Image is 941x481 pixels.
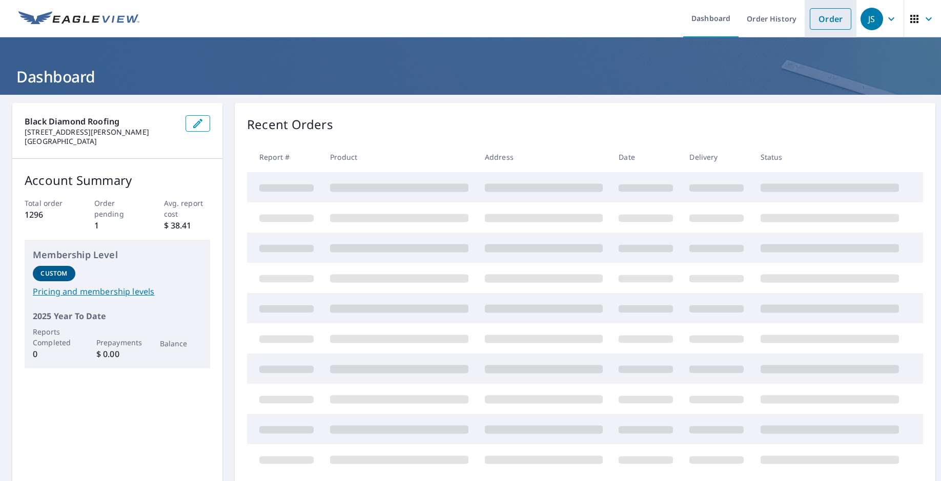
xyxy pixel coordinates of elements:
[25,208,71,221] p: 1296
[25,115,177,128] p: Black Diamond Roofing
[681,142,752,172] th: Delivery
[322,142,477,172] th: Product
[25,171,210,190] p: Account Summary
[94,198,141,219] p: Order pending
[18,11,139,27] img: EV Logo
[25,137,177,146] p: [GEOGRAPHIC_DATA]
[96,337,139,348] p: Prepayments
[164,219,211,232] p: $ 38.41
[12,66,929,87] h1: Dashboard
[40,269,67,278] p: Custom
[164,198,211,219] p: Avg. report cost
[810,8,851,30] a: Order
[247,142,322,172] th: Report #
[25,128,177,137] p: [STREET_ADDRESS][PERSON_NAME]
[247,115,333,134] p: Recent Orders
[33,285,202,298] a: Pricing and membership levels
[25,198,71,208] p: Total order
[160,338,202,349] p: Balance
[33,326,75,348] p: Reports Completed
[33,310,202,322] p: 2025 Year To Date
[33,248,202,262] p: Membership Level
[861,8,883,30] div: JS
[33,348,75,360] p: 0
[752,142,907,172] th: Status
[96,348,139,360] p: $ 0.00
[610,142,681,172] th: Date
[477,142,611,172] th: Address
[94,219,141,232] p: 1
